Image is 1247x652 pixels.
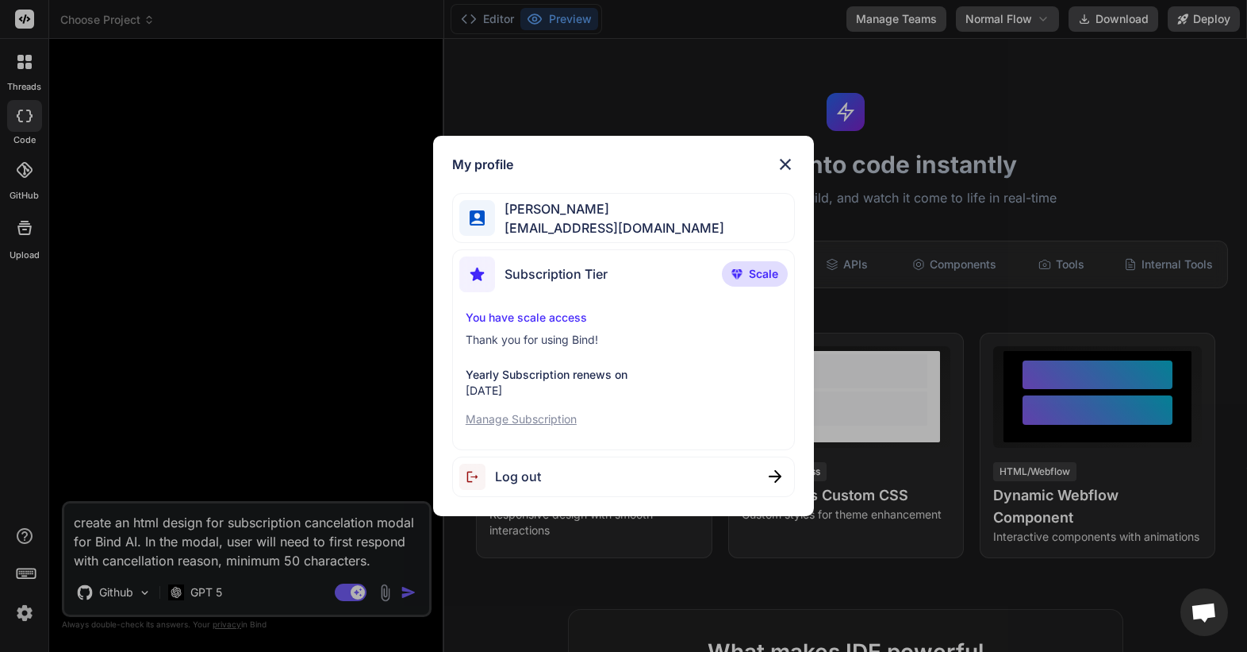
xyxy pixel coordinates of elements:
span: Subscription Tier [505,264,608,284]
p: Yearly Subscription renews on [466,367,781,383]
img: logout [459,464,495,490]
span: Scale [749,266,778,282]
img: premium [731,269,742,279]
p: You have scale access [466,310,781,326]
p: [DATE] [466,383,781,399]
span: [EMAIL_ADDRESS][DOMAIN_NAME] [495,218,724,237]
img: profile [470,210,485,226]
img: subscription [459,257,495,292]
p: Manage Subscription [466,411,781,427]
img: close [769,470,781,483]
a: Open chat [1180,588,1228,636]
span: [PERSON_NAME] [495,199,724,218]
h1: My profile [452,155,513,174]
p: Thank you for using Bind! [466,332,781,348]
span: Log out [495,467,541,486]
img: close [776,155,795,174]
